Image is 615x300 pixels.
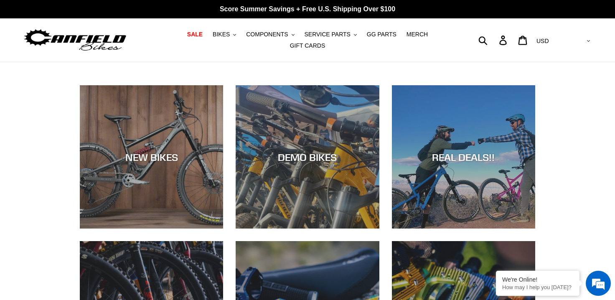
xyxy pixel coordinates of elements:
[236,85,379,229] a: DEMO BIKES
[286,40,330,51] a: GIFT CARDS
[236,151,379,163] div: DEMO BIKES
[363,29,401,40] a: GG PARTS
[502,276,573,283] div: We're Online!
[392,151,535,163] div: REAL DEALS!!
[183,29,207,40] a: SALE
[80,85,223,229] a: NEW BIKES
[290,42,325,49] span: GIFT CARDS
[300,29,361,40] button: SERVICE PARTS
[402,29,432,40] a: MERCH
[187,31,203,38] span: SALE
[213,31,230,38] span: BIKES
[483,31,504,49] input: Search
[367,31,396,38] span: GG PARTS
[392,85,535,229] a: REAL DEALS!!
[242,29,298,40] button: COMPONENTS
[23,27,127,53] img: Canfield Bikes
[80,151,223,163] div: NEW BIKES
[208,29,240,40] button: BIKES
[304,31,350,38] span: SERVICE PARTS
[407,31,428,38] span: MERCH
[246,31,288,38] span: COMPONENTS
[502,284,573,290] p: How may I help you today?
